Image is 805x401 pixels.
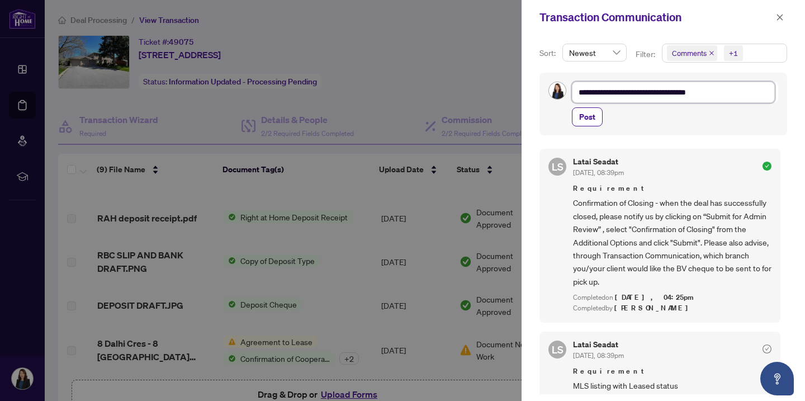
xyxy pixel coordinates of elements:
[667,45,717,61] span: Comments
[579,108,595,126] span: Post
[539,9,773,26] div: Transaction Communication
[573,351,624,360] span: [DATE], 08:39pm
[763,162,771,171] span: check-circle
[729,48,738,59] div: +1
[776,13,784,21] span: close
[573,293,771,303] div: Completed on
[615,293,695,302] span: [DATE], 04:25pm
[636,48,657,60] p: Filter:
[573,366,771,377] span: Requirement
[573,196,771,288] span: Confirmation of Closing - when the deal has successfully closed, please notify us by clicking on ...
[573,341,624,348] h5: Latai Seadat
[760,362,794,395] button: Open asap
[573,183,771,194] span: Requirement
[709,50,714,56] span: close
[573,303,771,314] div: Completed by
[552,342,563,357] span: LS
[614,303,694,313] span: [PERSON_NAME]
[672,48,707,59] span: Comments
[549,82,566,99] img: Profile Icon
[763,345,771,353] span: check-circle
[573,379,771,392] span: MLS listing with Leased status
[572,107,603,126] button: Post
[552,159,563,174] span: LS
[573,158,624,166] h5: Latai Seadat
[569,44,620,61] span: Newest
[539,47,558,59] p: Sort:
[573,168,624,177] span: [DATE], 08:39pm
